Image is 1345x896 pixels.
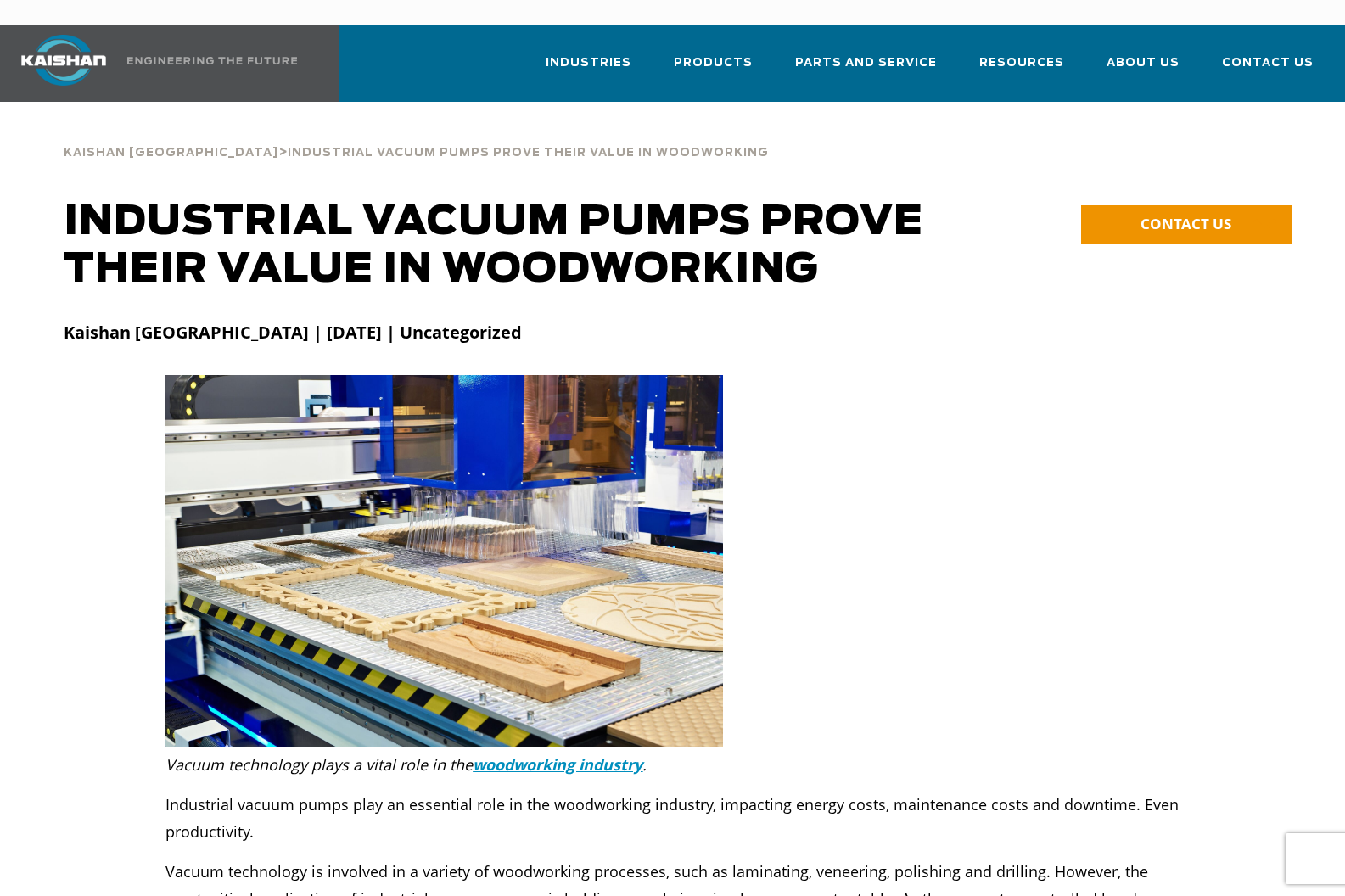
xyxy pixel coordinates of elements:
[64,148,278,159] span: Kaishan [GEOGRAPHIC_DATA]
[1107,53,1180,73] span: About Us
[288,144,769,160] a: Industrial Vacuum Pumps Prove Their Value in Woodworking
[1140,214,1231,233] span: CONTACT US
[165,791,1179,845] p: Industrial vacuum pumps play an essential role in the woodworking industry, impacting energy cost...
[165,375,723,747] img: Industrial Vacuum Pumps Prove Their Value in Woodworking
[473,754,642,775] a: woodworking industry
[64,144,278,160] a: Kaishan [GEOGRAPHIC_DATA]
[795,41,937,98] a: Parts and Service
[288,148,769,159] span: Industrial Vacuum Pumps Prove Their Value in Woodworking
[64,127,769,166] div: >
[674,41,753,98] a: Products
[979,53,1064,73] span: Resources
[674,53,753,73] span: Products
[979,41,1064,98] a: Resources
[1222,53,1314,73] span: Contact Us
[1107,41,1180,98] a: About Us
[546,53,631,73] span: Industries
[546,41,631,98] a: Industries
[1222,41,1314,98] a: Contact Us
[64,321,522,344] strong: Kaishan [GEOGRAPHIC_DATA] | [DATE] | Uncategorized
[165,754,647,775] em: Vacuum technology plays a vital role in the .
[1081,205,1292,244] a: CONTACT US
[64,199,972,294] h1: Industrial Vacuum Pumps Prove Their Value in Woodworking
[127,57,297,64] img: Engineering the future
[795,53,937,73] span: Parts and Service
